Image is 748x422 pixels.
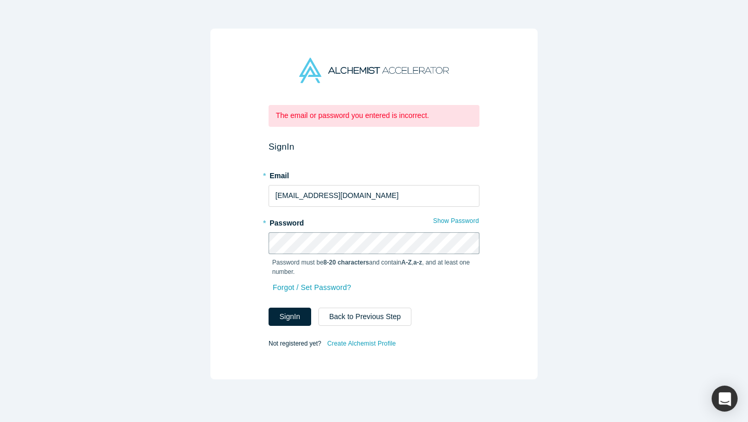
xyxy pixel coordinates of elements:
[269,308,311,326] button: SignIn
[276,110,472,121] p: The email or password you entered is incorrect.
[269,141,479,152] h2: Sign In
[269,214,479,229] label: Password
[269,339,321,347] span: Not registered yet?
[318,308,412,326] button: Back to Previous Step
[413,259,422,266] strong: a-z
[272,279,352,297] a: Forgot / Set Password?
[433,214,479,228] button: Show Password
[402,259,412,266] strong: A-Z
[269,167,479,181] label: Email
[327,337,396,350] a: Create Alchemist Profile
[324,259,369,266] strong: 8-20 characters
[299,58,449,83] img: Alchemist Accelerator Logo
[272,258,476,276] p: Password must be and contain , , and at least one number.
